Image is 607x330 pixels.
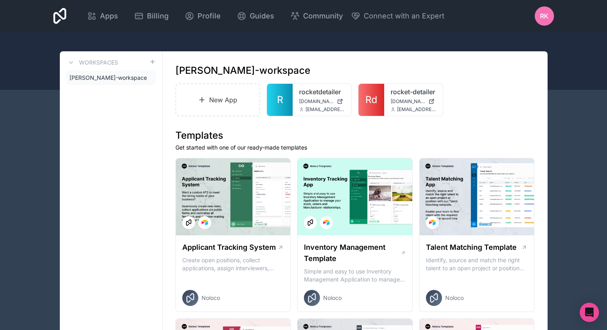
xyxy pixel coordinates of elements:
[397,106,436,113] span: [EMAIL_ADDRESS][DOMAIN_NAME]
[175,129,535,142] h1: Templates
[299,87,345,97] a: rocketdetailer
[66,71,156,85] a: [PERSON_NAME]-workspace
[540,11,548,21] span: RK
[277,93,283,106] span: R
[198,10,221,22] span: Profile
[426,256,528,272] p: Identify, source and match the right talent to an open project or position with our Talent Matchi...
[81,7,124,25] a: Apps
[100,10,118,22] span: Apps
[250,10,274,22] span: Guides
[303,10,343,22] span: Community
[391,98,436,105] a: [DOMAIN_NAME]
[364,10,444,22] span: Connect with an Expert
[178,7,227,25] a: Profile
[358,84,384,116] a: Rd
[128,7,175,25] a: Billing
[284,7,349,25] a: Community
[66,58,118,67] a: Workspaces
[230,7,281,25] a: Guides
[306,106,345,113] span: [EMAIL_ADDRESS][DOMAIN_NAME]
[69,74,147,82] span: [PERSON_NAME]-workspace
[426,242,517,253] h1: Talent Matching Template
[175,144,535,152] p: Get started with one of our ready-made templates
[175,64,310,77] h1: [PERSON_NAME]-workspace
[182,242,276,253] h1: Applicant Tracking System
[175,83,261,116] a: New App
[304,267,406,283] p: Simple and easy to use Inventory Management Application to manage your stock, orders and Manufact...
[304,242,400,264] h1: Inventory Management Template
[202,294,220,302] span: Noloco
[147,10,169,22] span: Billing
[445,294,464,302] span: Noloco
[202,219,208,226] img: Airtable Logo
[182,256,284,272] p: Create open positions, collect applications, assign interviewers, centralise candidate feedback a...
[391,98,425,105] span: [DOMAIN_NAME]
[351,10,444,22] button: Connect with an Expert
[391,87,436,97] a: rocket-detailer
[79,59,118,67] h3: Workspaces
[267,84,293,116] a: R
[299,98,345,105] a: [DOMAIN_NAME]
[323,219,330,226] img: Airtable Logo
[365,93,377,106] span: Rd
[429,219,436,226] img: Airtable Logo
[580,303,599,322] div: Open Intercom Messenger
[323,294,342,302] span: Noloco
[299,98,334,105] span: [DOMAIN_NAME]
